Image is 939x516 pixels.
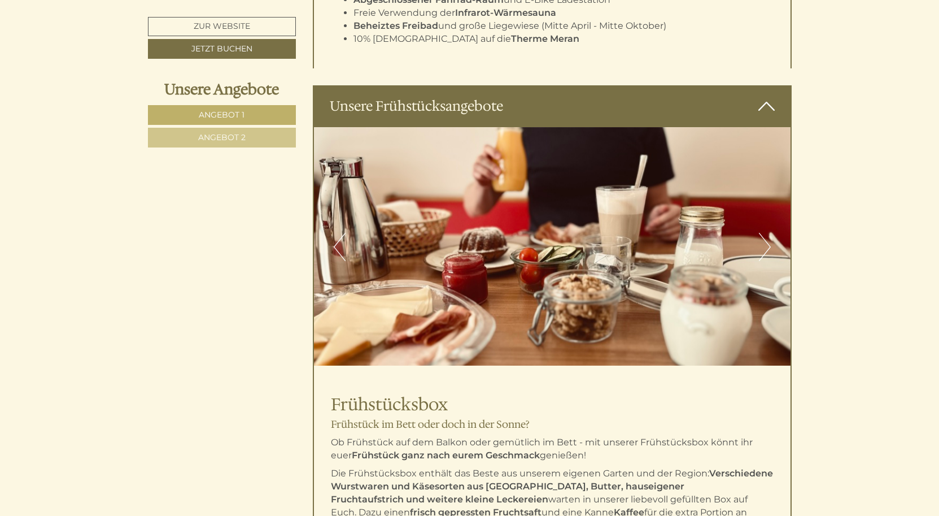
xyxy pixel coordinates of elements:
strong: Therme Meran [511,33,579,44]
a: Jetzt buchen [148,39,296,59]
div: Unsere Angebote [148,79,296,99]
li: Freie Verwendung der [353,7,774,20]
h4: Frühstück im Bett oder doch in der Sonne? [331,419,774,431]
h2: Frühstücksbox [331,395,774,414]
li: und große Liegewiese (Mitte April - Mitte Oktober) [353,20,774,33]
strong: Verschiedene Wurstwaren und Käsesorten aus [GEOGRAPHIC_DATA], Butter, hauseigener Fruchtaufstrich... [331,468,773,505]
button: Previous [334,233,346,261]
a: Zur Website [148,17,296,36]
li: 10% [DEMOGRAPHIC_DATA] auf die [353,33,774,46]
strong: Beheiztes Freibad [353,20,438,31]
p: Ob Frühstück auf dem Balkon oder gemütlich im Bett - mit unserer Frühstücksbox könnt ihr euer gen... [331,436,774,462]
strong: Frühstück ganz nach eurem Geschmack [352,450,540,461]
button: Next [759,233,771,261]
div: Unsere Frühstücksangebote [313,85,792,127]
span: Angebot 1 [199,110,244,120]
strong: Infrarot-Wärmesauna [455,7,556,18]
span: Angebot 2 [198,132,246,142]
